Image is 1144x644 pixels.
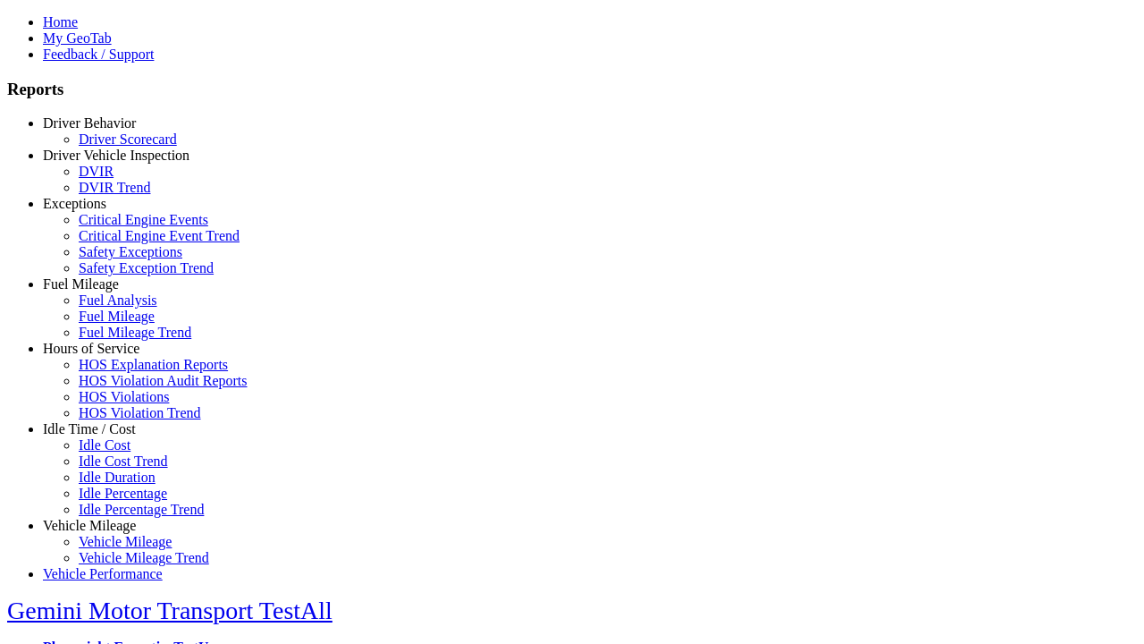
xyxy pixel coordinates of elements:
[79,405,201,420] a: HOS Violation Trend
[43,14,78,30] a: Home
[7,80,1137,99] h3: Reports
[79,502,204,517] a: Idle Percentage Trend
[79,309,155,324] a: Fuel Mileage
[43,276,119,292] a: Fuel Mileage
[43,421,136,436] a: Idle Time / Cost
[43,148,189,163] a: Driver Vehicle Inspection
[79,131,177,147] a: Driver Scorecard
[43,47,154,62] a: Feedback / Support
[79,453,168,469] a: Idle Cost Trend
[43,518,136,533] a: Vehicle Mileage
[79,325,191,340] a: Fuel Mileage Trend
[79,292,157,308] a: Fuel Analysis
[43,566,163,581] a: Vehicle Performance
[79,534,172,549] a: Vehicle Mileage
[79,212,208,227] a: Critical Engine Events
[79,470,156,485] a: Idle Duration
[79,373,248,388] a: HOS Violation Audit Reports
[43,115,136,131] a: Driver Behavior
[7,597,332,624] a: Gemini Motor Transport TestAll
[79,260,214,275] a: Safety Exception Trend
[79,437,130,453] a: Idle Cost
[79,389,169,404] a: HOS Violations
[79,550,209,565] a: Vehicle Mileage Trend
[79,244,182,259] a: Safety Exceptions
[79,486,167,501] a: Idle Percentage
[79,357,228,372] a: HOS Explanation Reports
[43,30,112,46] a: My GeoTab
[43,341,139,356] a: Hours of Service
[43,196,106,211] a: Exceptions
[79,228,240,243] a: Critical Engine Event Trend
[79,164,114,179] a: DVIR
[79,180,150,195] a: DVIR Trend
